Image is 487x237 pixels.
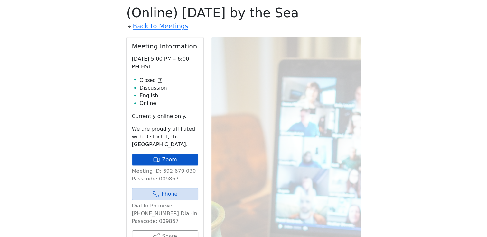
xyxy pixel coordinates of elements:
[132,55,198,71] p: [DATE] 5:00 PM – 6:00 PM HST
[132,167,198,183] p: Meeting ID: 692 679 030 Passcode: 009867
[140,84,198,92] li: Discussion
[140,92,198,100] li: English
[132,202,198,225] p: Dial-In Phone#: [PHONE_NUMBER] Dial-In Passcode: 009867
[132,154,198,166] a: Zoom
[140,100,198,107] li: Online
[132,112,198,120] p: Currently online only.
[132,125,198,148] p: We are proudly affiliated with District 1, the [GEOGRAPHIC_DATA].
[126,5,361,21] h1: (Online) [DATE] by the Sea
[132,42,198,50] h2: Meeting Information
[140,76,156,84] span: Closed
[132,188,198,200] a: Phone
[140,76,163,84] button: Closed
[133,21,188,32] a: Back to Meetings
